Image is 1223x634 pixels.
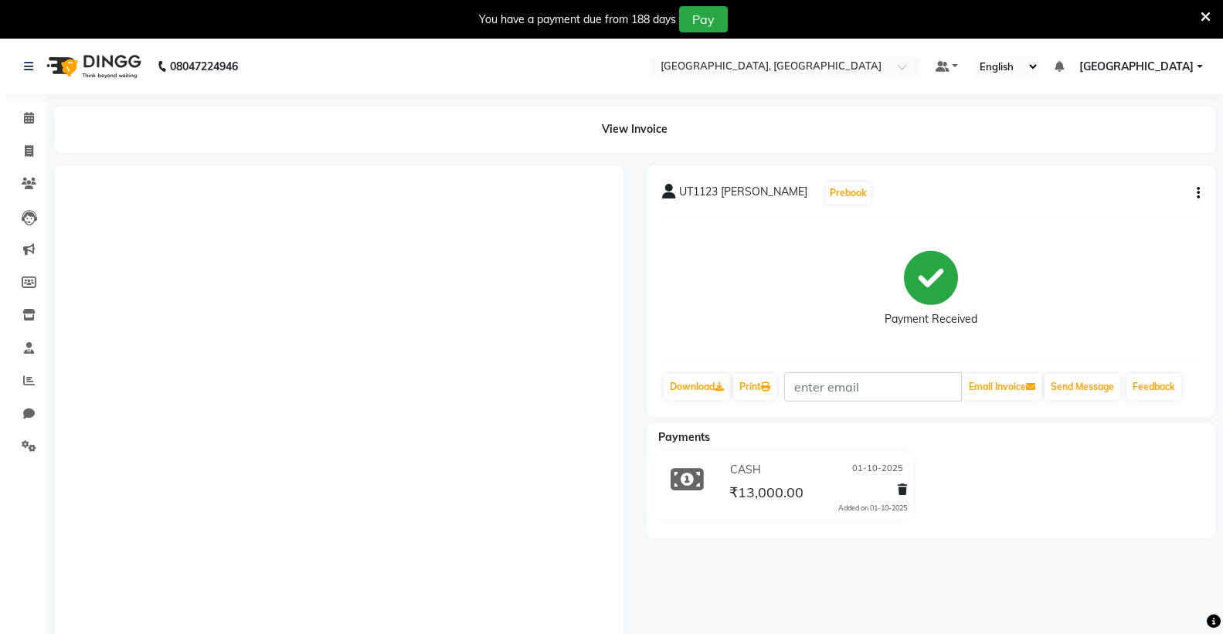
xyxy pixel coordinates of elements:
button: Email Invoice [963,374,1041,400]
button: Prebook [826,182,871,204]
a: Download [664,374,730,400]
span: ₹13,000.00 [729,483,803,505]
button: Send Message [1045,374,1120,400]
span: UT1123 [PERSON_NAME] [679,184,807,205]
span: [GEOGRAPHIC_DATA] [1079,59,1194,75]
b: 08047224946 [170,45,238,88]
button: Pay [679,6,728,32]
div: You have a payment due from 188 days [479,12,676,28]
div: Added on 01-10-2025 [838,503,907,514]
input: enter email [784,372,962,402]
a: Feedback [1126,374,1181,400]
a: Print [733,374,776,400]
span: CASH [730,462,761,478]
img: logo [39,45,145,88]
div: View Invoice [54,106,1215,153]
span: Payments [658,430,710,444]
span: 01-10-2025 [852,462,903,478]
div: Payment Received [885,311,977,327]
